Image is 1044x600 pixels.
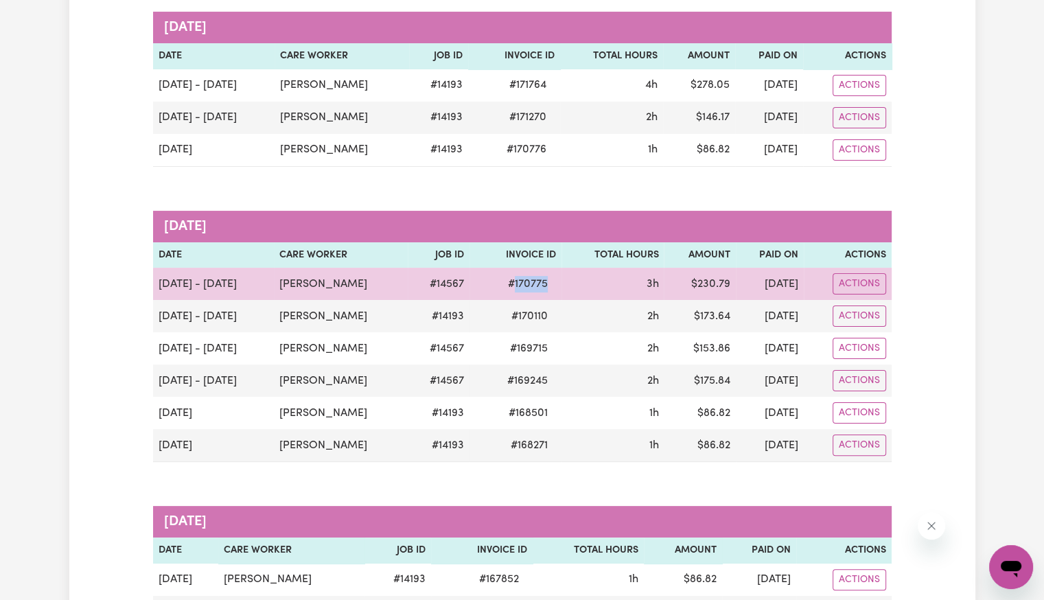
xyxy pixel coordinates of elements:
[561,242,664,268] th: Total Hours
[647,311,658,322] span: 2 hours
[408,268,469,300] td: # 14567
[664,397,735,429] td: $ 86.82
[274,300,408,332] td: [PERSON_NAME]
[735,43,804,69] th: Paid On
[408,242,469,268] th: Job ID
[274,242,408,268] th: Care Worker
[153,429,274,462] td: [DATE]
[664,268,735,300] td: $ 230.79
[804,242,892,268] th: Actions
[153,506,892,538] caption: [DATE]
[408,300,469,332] td: # 14193
[408,397,469,429] td: # 14193
[409,102,468,134] td: # 14193
[735,134,804,167] td: [DATE]
[736,300,804,332] td: [DATE]
[431,538,533,564] th: Invoice ID
[502,341,556,357] span: # 169715
[989,545,1033,589] iframe: Button to launch messaging window
[502,437,556,454] span: # 168271
[501,77,555,93] span: # 171764
[736,332,804,365] td: [DATE]
[153,102,275,134] td: [DATE] - [DATE]
[918,512,945,540] iframe: Close message
[644,564,722,596] td: $ 86.82
[153,242,274,268] th: Date
[664,365,735,397] td: $ 175.84
[533,538,644,564] th: Total Hours
[664,429,735,462] td: $ 86.82
[833,338,886,359] button: Actions
[833,370,886,391] button: Actions
[647,343,658,354] span: 2 hours
[409,69,468,102] td: # 14193
[275,134,409,167] td: [PERSON_NAME]
[736,429,804,462] td: [DATE]
[274,429,408,462] td: [PERSON_NAME]
[274,397,408,429] td: [PERSON_NAME]
[275,69,409,102] td: [PERSON_NAME]
[833,435,886,456] button: Actions
[471,571,527,588] span: # 167852
[646,279,658,290] span: 3 hours
[560,43,663,69] th: Total Hours
[645,80,658,91] span: 4 hours
[153,564,219,596] td: [DATE]
[153,134,275,167] td: [DATE]
[833,402,886,424] button: Actions
[647,376,658,386] span: 2 hours
[722,538,796,564] th: Paid On
[736,242,804,268] th: Paid On
[664,242,735,268] th: Amount
[833,139,886,161] button: Actions
[833,273,886,295] button: Actions
[153,300,274,332] td: [DATE] - [DATE]
[664,300,735,332] td: $ 173.64
[663,134,735,167] td: $ 86.82
[153,12,892,43] caption: [DATE]
[409,43,468,69] th: Job ID
[153,211,892,242] caption: [DATE]
[468,43,560,69] th: Invoice ID
[218,538,364,564] th: Care Worker
[833,305,886,327] button: Actions
[833,75,886,96] button: Actions
[796,538,892,564] th: Actions
[663,43,735,69] th: Amount
[500,405,556,422] span: # 168501
[833,107,886,128] button: Actions
[153,332,274,365] td: [DATE] - [DATE]
[735,102,804,134] td: [DATE]
[646,112,658,123] span: 2 hours
[664,332,735,365] td: $ 153.86
[274,332,408,365] td: [PERSON_NAME]
[274,268,408,300] td: [PERSON_NAME]
[409,134,468,167] td: # 14193
[153,365,274,397] td: [DATE] - [DATE]
[408,365,469,397] td: # 14567
[736,268,804,300] td: [DATE]
[501,109,555,126] span: # 171270
[153,397,274,429] td: [DATE]
[364,564,431,596] td: # 14193
[649,408,658,419] span: 1 hour
[648,144,658,155] span: 1 hour
[833,569,886,590] button: Actions
[644,538,722,564] th: Amount
[503,308,556,325] span: # 170110
[663,102,735,134] td: $ 146.17
[8,10,83,21] span: Need any help?
[364,538,431,564] th: Job ID
[736,397,804,429] td: [DATE]
[408,332,469,365] td: # 14567
[153,69,275,102] td: [DATE] - [DATE]
[153,268,274,300] td: [DATE] - [DATE]
[275,43,409,69] th: Care Worker
[649,440,658,451] span: 1 hour
[153,538,219,564] th: Date
[736,365,804,397] td: [DATE]
[629,574,638,585] span: 1 hour
[500,276,556,292] span: # 170775
[408,429,469,462] td: # 14193
[803,43,891,69] th: Actions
